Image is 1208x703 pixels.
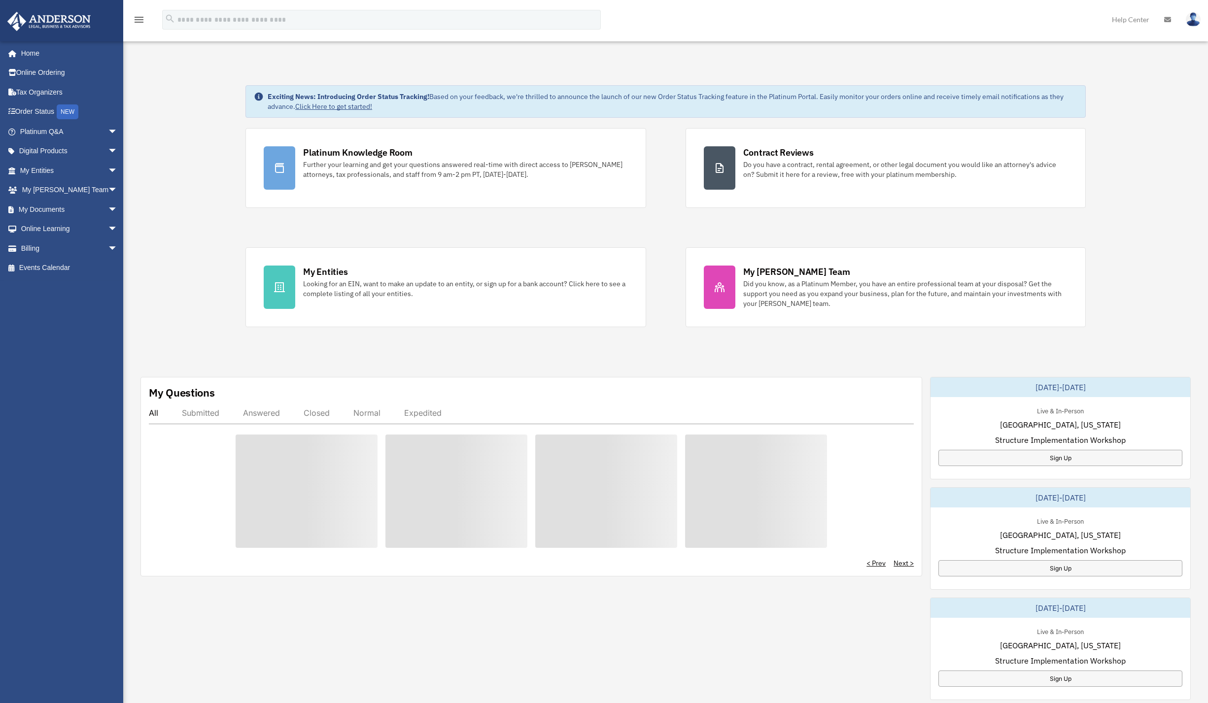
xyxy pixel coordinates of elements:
div: Live & In-Person [1029,515,1092,526]
div: Live & In-Person [1029,626,1092,636]
a: Home [7,43,128,63]
a: Online Ordering [7,63,133,83]
div: [DATE]-[DATE] [931,598,1190,618]
span: arrow_drop_down [108,161,128,181]
span: arrow_drop_down [108,238,128,259]
div: My Entities [303,266,347,278]
div: Answered [243,408,280,418]
div: All [149,408,158,418]
a: My Documentsarrow_drop_down [7,200,133,219]
a: Online Learningarrow_drop_down [7,219,133,239]
a: Sign Up [938,450,1182,466]
a: Order StatusNEW [7,102,133,122]
a: < Prev [866,558,886,568]
a: Digital Productsarrow_drop_down [7,141,133,161]
a: My Entitiesarrow_drop_down [7,161,133,180]
div: Contract Reviews [743,146,814,159]
div: Live & In-Person [1029,405,1092,415]
span: arrow_drop_down [108,122,128,142]
i: menu [133,14,145,26]
a: My [PERSON_NAME] Teamarrow_drop_down [7,180,133,200]
span: [GEOGRAPHIC_DATA], [US_STATE] [1000,529,1121,541]
div: Expedited [404,408,442,418]
div: My Questions [149,385,215,400]
a: Billingarrow_drop_down [7,238,133,258]
span: arrow_drop_down [108,200,128,220]
span: Structure Implementation Workshop [995,544,1126,556]
a: Click Here to get started! [295,102,372,111]
span: arrow_drop_down [108,141,128,162]
div: Did you know, as a Platinum Member, you have an entire professional team at your disposal? Get th... [743,279,1068,308]
div: [DATE]-[DATE] [931,488,1190,507]
i: search [165,13,175,24]
a: Next > [894,558,914,568]
span: Structure Implementation Workshop [995,655,1126,667]
a: Contract Reviews Do you have a contract, rental agreement, or other legal document you would like... [686,128,1086,208]
a: Sign Up [938,560,1182,576]
strong: Exciting News: Introducing Order Status Tracking! [268,92,429,101]
span: Structure Implementation Workshop [995,434,1126,446]
a: My [PERSON_NAME] Team Did you know, as a Platinum Member, you have an entire professional team at... [686,247,1086,327]
a: Platinum Knowledge Room Further your learning and get your questions answered real-time with dire... [245,128,646,208]
div: NEW [57,104,78,119]
div: Closed [304,408,330,418]
img: Anderson Advisors Platinum Portal [4,12,94,31]
img: User Pic [1186,12,1201,27]
div: Based on your feedback, we're thrilled to announce the launch of our new Order Status Tracking fe... [268,92,1077,111]
span: arrow_drop_down [108,219,128,239]
a: My Entities Looking for an EIN, want to make an update to an entity, or sign up for a bank accoun... [245,247,646,327]
div: My [PERSON_NAME] Team [743,266,850,278]
div: Normal [353,408,380,418]
a: Sign Up [938,670,1182,687]
a: Tax Organizers [7,82,133,102]
a: menu [133,17,145,26]
div: Looking for an EIN, want to make an update to an entity, or sign up for a bank account? Click her... [303,279,627,299]
div: Submitted [182,408,219,418]
span: arrow_drop_down [108,180,128,201]
span: [GEOGRAPHIC_DATA], [US_STATE] [1000,639,1121,651]
div: Further your learning and get your questions answered real-time with direct access to [PERSON_NAM... [303,160,627,179]
div: Do you have a contract, rental agreement, or other legal document you would like an attorney's ad... [743,160,1068,179]
div: Platinum Knowledge Room [303,146,413,159]
a: Events Calendar [7,258,133,278]
a: Platinum Q&Aarrow_drop_down [7,122,133,141]
span: [GEOGRAPHIC_DATA], [US_STATE] [1000,419,1121,431]
div: [DATE]-[DATE] [931,377,1190,397]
